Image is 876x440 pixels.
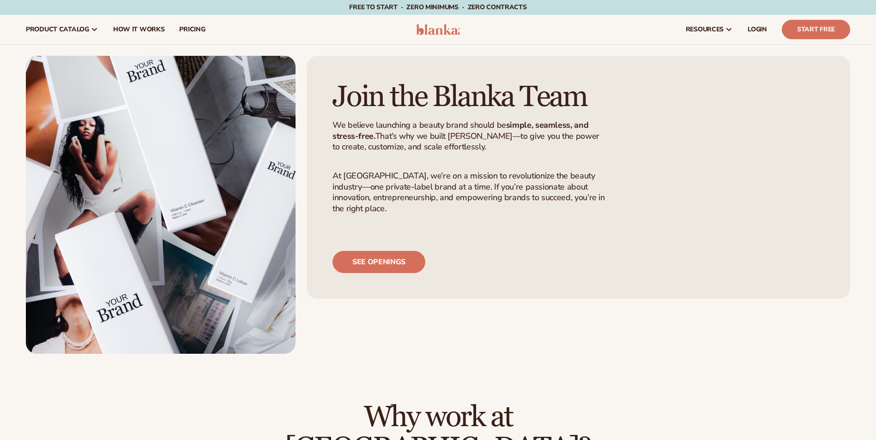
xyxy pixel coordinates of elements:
[332,82,613,113] h1: Join the Blanka Team
[179,26,205,33] span: pricing
[686,26,724,33] span: resources
[349,3,526,12] span: Free to start · ZERO minimums · ZERO contracts
[416,24,460,35] img: logo
[18,15,106,44] a: product catalog
[26,26,89,33] span: product catalog
[172,15,212,44] a: pricing
[678,15,740,44] a: resources
[26,56,296,354] img: Shopify Image 2
[332,120,608,152] p: We believe launching a beauty brand should be That’s why we built [PERSON_NAME]—to give you the p...
[113,26,165,33] span: How It Works
[782,20,850,39] a: Start Free
[332,119,588,141] strong: simple, seamless, and stress-free.
[106,15,172,44] a: How It Works
[332,171,608,214] p: At [GEOGRAPHIC_DATA], we’re on a mission to revolutionize the beauty industry—one private-label b...
[740,15,774,44] a: LOGIN
[748,26,767,33] span: LOGIN
[332,251,425,273] a: See openings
